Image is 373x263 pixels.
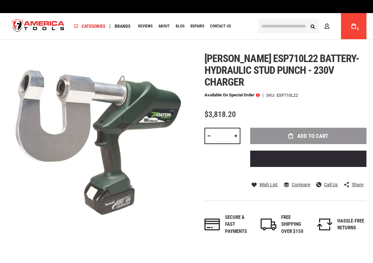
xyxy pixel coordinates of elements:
img: shipping [261,219,276,230]
div: Secure & fast payments [225,214,254,235]
div: FREE SHIPPING OVER $150 [281,214,310,235]
a: Call Us [316,182,338,188]
a: Brands [112,22,134,31]
span: Compare [292,182,310,187]
img: returns [317,219,332,230]
p: Available on Special Order [204,93,260,97]
a: Repairs [187,22,207,31]
span: Repairs [190,24,204,28]
span: Call Us [324,182,338,187]
span: Brands [115,24,131,28]
a: Reviews [135,22,155,31]
a: Contact Us [207,22,234,31]
span: About [158,24,170,28]
span: [PERSON_NAME] esp710l22 battery-hydraulic stud punch - 230v charger [204,52,359,88]
span: $3,818.20 [204,110,236,119]
a: store logo [7,14,70,39]
a: About [155,22,173,31]
a: Wish List [251,182,278,188]
a: 0 [348,13,360,39]
a: Blog [173,22,187,31]
button: Search [306,20,319,32]
div: ESP710L22 [277,93,298,97]
span: Blog [176,24,185,28]
span: Reviews [138,24,153,28]
span: Wish List [259,182,278,187]
span: Categories [74,24,105,28]
div: HASSLE-FREE RETURNS [337,218,366,232]
strong: SKU [266,93,277,97]
span: Share [352,182,364,187]
a: Categories [71,22,108,31]
span: Contact Us [210,24,231,28]
img: main product photo [7,53,186,233]
img: America Tools [7,14,70,39]
a: Compare [284,182,310,188]
span: 0 [357,27,359,31]
img: payments [204,219,220,230]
